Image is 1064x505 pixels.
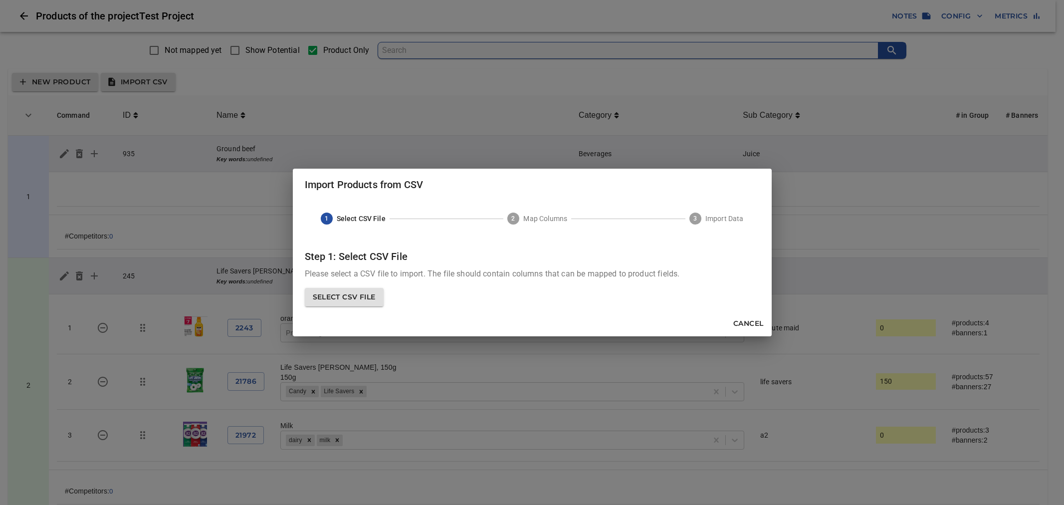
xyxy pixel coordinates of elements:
[305,177,760,237] h2: Import Products from CSV
[523,214,567,224] span: Map Columns
[705,214,744,224] span: Import Data
[305,268,760,280] p: Please select a CSV file to import. The file should contain columns that can be mapped to product...
[305,249,760,264] h6: Step 1: Select CSV File
[313,291,376,303] span: Select CSV File
[325,215,328,222] text: 1
[733,317,763,330] span: Cancel
[305,288,384,306] span: Select CSV File
[512,215,515,222] text: 2
[337,214,386,224] span: Select CSV File
[693,215,697,222] text: 3
[729,314,767,333] button: Cancel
